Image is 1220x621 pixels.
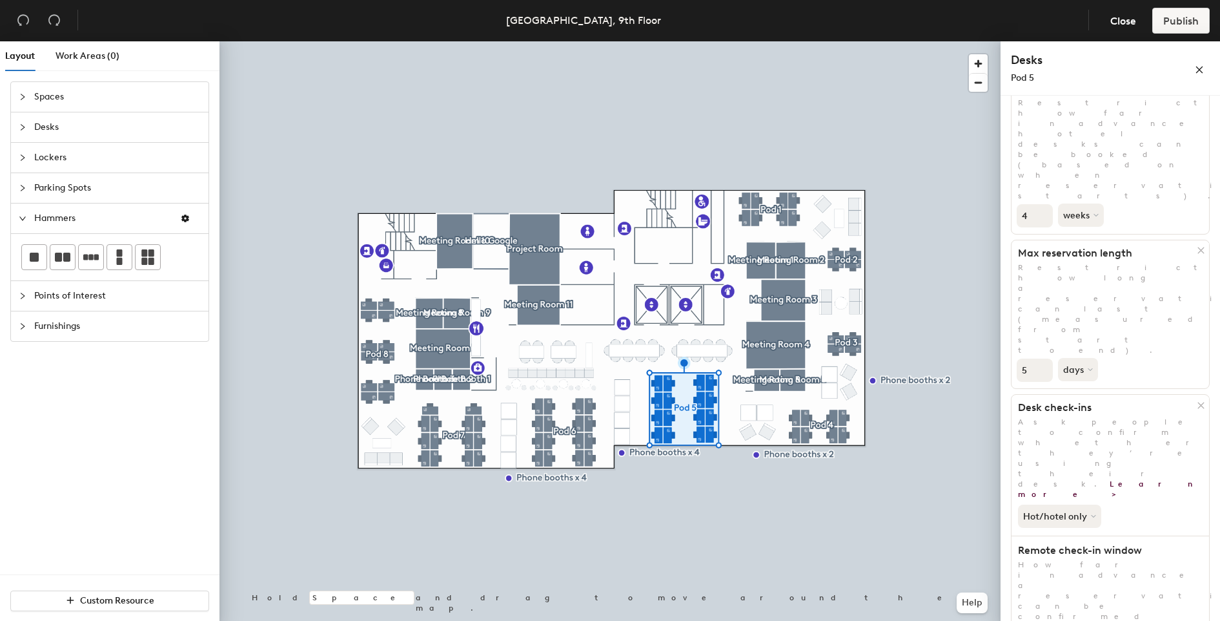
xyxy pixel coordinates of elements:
button: Close [1099,8,1147,34]
span: collapsed [19,154,26,162]
span: Ask people to confirm whether they’re using their desk. [1018,417,1214,499]
span: Custom Resource [80,595,154,606]
span: collapsed [19,93,26,101]
h4: Desks [1011,52,1153,68]
p: Restrict how far in advance hotel desks can be booked (based on when reservation starts). [1012,98,1209,201]
span: close [1195,65,1204,74]
span: collapsed [19,184,26,192]
p: Restrict how long a reservation can last (measured from start to end). [1012,262,1209,355]
span: Points of Interest [34,281,201,311]
h1: Remote check-in window [1012,544,1197,557]
button: Publish [1152,8,1210,34]
button: days [1058,358,1098,381]
span: undo [17,14,30,26]
span: Close [1110,15,1136,27]
span: Lockers [34,143,201,173]
span: Furnishings [34,311,201,341]
div: [GEOGRAPHIC_DATA], 9th Floor [506,12,661,28]
span: collapsed [19,322,26,330]
button: Help [957,593,988,613]
span: Hammers [34,204,170,233]
h1: Max reservation length [1012,247,1197,260]
button: weeks [1058,204,1104,227]
span: Parking Spots [34,173,201,203]
button: Redo (⌘ + ⇧ + Z) [41,8,67,34]
button: Custom Resource [10,591,209,611]
span: Layout [5,50,35,61]
button: Hot/hotel only [1018,505,1101,528]
span: expanded [19,215,26,222]
button: Undo (⌘ + Z) [10,8,36,34]
span: Pod 5 [1011,72,1034,83]
span: Spaces [34,82,201,112]
span: Work Areas (0) [56,50,119,61]
span: collapsed [19,123,26,131]
a: Learn more > [1018,479,1199,499]
span: collapsed [19,292,26,300]
span: Desks [34,112,201,142]
h1: Desk check-ins [1012,401,1197,414]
